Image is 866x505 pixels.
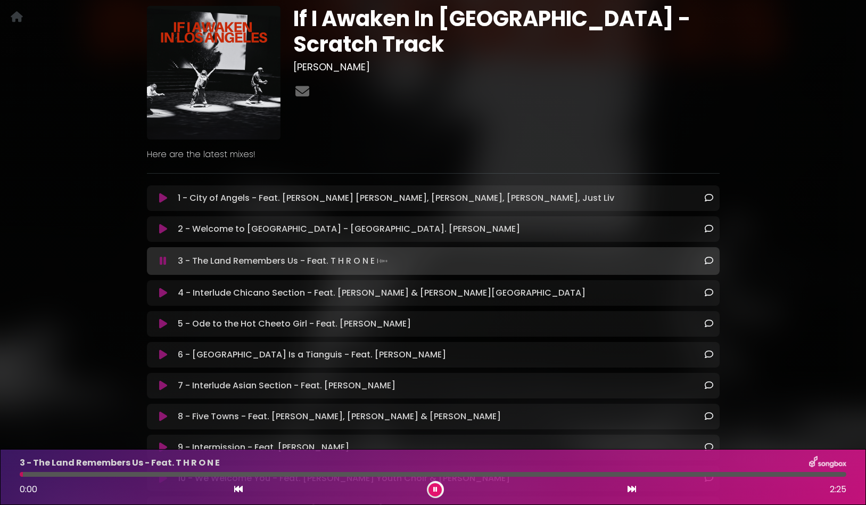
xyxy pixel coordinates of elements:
[20,457,220,469] p: 3 - The Land Remembers Us - Feat. T H R O N E
[178,223,520,235] p: 2 - Welcome to [GEOGRAPHIC_DATA] - [GEOGRAPHIC_DATA]. [PERSON_NAME]
[178,379,395,392] p: 7 - Interlude Asian Section - Feat. [PERSON_NAME]
[293,6,720,57] h1: If I Awaken In [GEOGRAPHIC_DATA] - Scratch Track
[178,441,349,454] p: 9 - Intermission - Feat. [PERSON_NAME]
[147,6,281,140] img: jpqCGvsiRDGDrW28OCCq
[147,148,720,161] p: Here are the latest mixes!
[178,192,614,205] p: 1 - City of Angels - Feat. [PERSON_NAME] [PERSON_NAME], [PERSON_NAME], [PERSON_NAME], Just Liv
[178,287,585,299] p: 4 - Interlude Chicano Section - Feat. [PERSON_NAME] & [PERSON_NAME][GEOGRAPHIC_DATA]
[20,483,37,495] span: 0:00
[809,456,846,470] img: songbox-logo-white.png
[178,317,411,330] p: 5 - Ode to the Hot Cheeto Girl - Feat. [PERSON_NAME]
[178,348,446,361] p: 6 - [GEOGRAPHIC_DATA] Is a Tianguis - Feat. [PERSON_NAME]
[375,254,390,268] img: waveform4.gif
[830,483,846,496] span: 2:25
[178,410,501,423] p: 8 - Five Towns - Feat. [PERSON_NAME], [PERSON_NAME] & [PERSON_NAME]
[178,254,390,268] p: 3 - The Land Remembers Us - Feat. T H R O N E
[293,61,720,73] h3: [PERSON_NAME]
